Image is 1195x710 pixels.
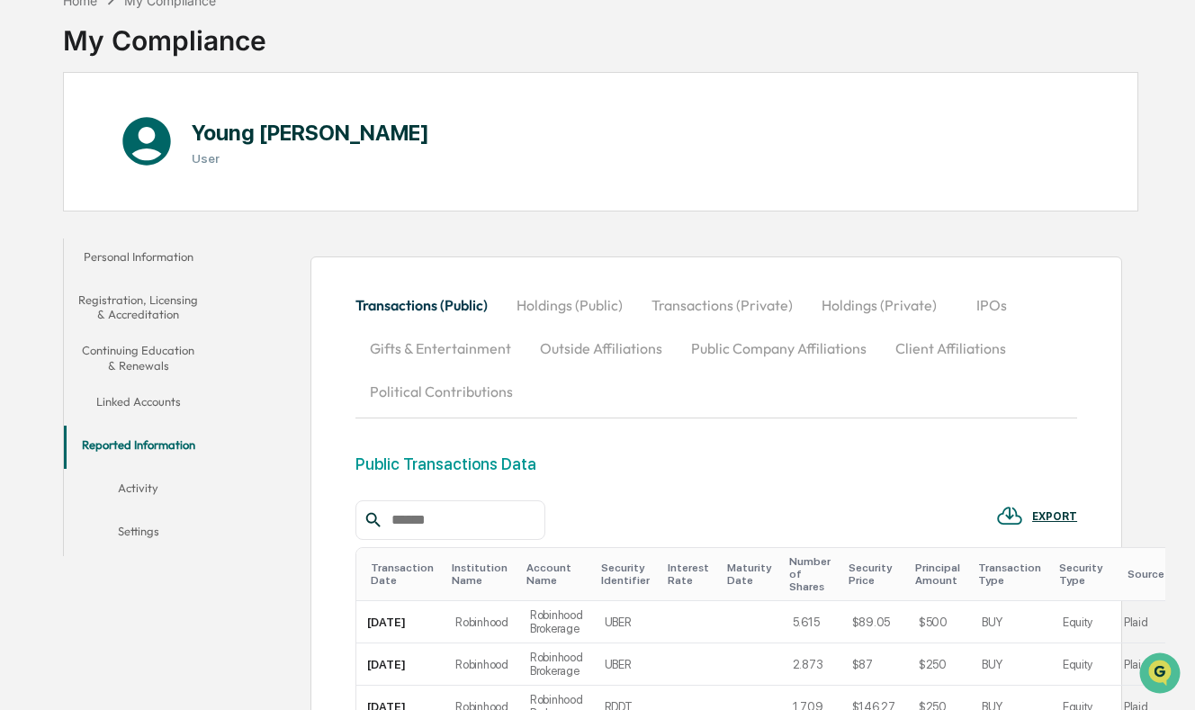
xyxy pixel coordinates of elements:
[594,601,660,643] td: UBER
[849,562,901,587] div: Toggle SortBy
[18,38,328,67] p: How can we help?
[148,227,223,245] span: Attestations
[1113,643,1175,686] td: Plaid
[782,601,841,643] td: 5.615
[971,643,1052,686] td: BUY
[64,332,213,383] button: Continuing Education & Renewals
[971,601,1052,643] td: BUY
[64,238,213,282] button: Personal Information
[64,282,213,333] button: Registration, Licensing & Accreditation
[11,220,123,252] a: 🖐️Preclearance
[1052,601,1113,643] td: Equity
[1032,510,1077,523] div: EXPORT
[64,238,213,556] div: secondary tabs example
[355,327,526,370] button: Gifts & Entertainment
[63,10,266,57] div: My Compliance
[130,229,145,243] div: 🗄️
[356,643,445,686] td: [DATE]
[1128,568,1168,580] div: Toggle SortBy
[782,643,841,686] td: 2.873
[452,562,512,587] div: Toggle SortBy
[519,643,594,686] td: Robinhood Brokerage
[789,555,834,593] div: Toggle SortBy
[355,454,536,473] div: Public Transactions Data
[526,562,587,587] div: Toggle SortBy
[127,304,218,319] a: Powered byPylon
[356,601,445,643] td: [DATE]
[1113,601,1175,643] td: Plaid
[355,283,502,327] button: Transactions (Public)
[841,643,908,686] td: $87
[519,601,594,643] td: Robinhood Brokerage
[18,138,50,170] img: 1746055101610-c473b297-6a78-478c-a979-82029cc54cd1
[1052,643,1113,686] td: Equity
[192,120,429,146] h1: Young [PERSON_NAME]
[677,327,881,370] button: Public Company Affiliations
[179,305,218,319] span: Pylon
[192,151,429,166] h3: User
[123,220,230,252] a: 🗄️Attestations
[1137,651,1186,699] iframe: Open customer support
[951,283,1032,327] button: IPOs
[978,562,1045,587] div: Toggle SortBy
[908,601,971,643] td: $500
[1059,562,1106,587] div: Toggle SortBy
[36,227,116,245] span: Preclearance
[47,82,297,101] input: Clear
[355,283,1077,413] div: secondary tabs example
[306,143,328,165] button: Start new chat
[526,327,677,370] button: Outside Affiliations
[908,643,971,686] td: $250
[637,283,807,327] button: Transactions (Private)
[915,562,964,587] div: Toggle SortBy
[445,601,519,643] td: Robinhood
[668,562,713,587] div: Toggle SortBy
[594,643,660,686] td: UBER
[64,513,213,556] button: Settings
[64,470,213,513] button: Activity
[371,562,437,587] div: Toggle SortBy
[61,156,228,170] div: We're available if you need us!
[36,261,113,279] span: Data Lookup
[445,643,519,686] td: Robinhood
[502,283,637,327] button: Holdings (Public)
[727,562,775,587] div: Toggle SortBy
[807,283,951,327] button: Holdings (Private)
[11,254,121,286] a: 🔎Data Lookup
[601,562,653,587] div: Toggle SortBy
[355,370,527,413] button: Political Contributions
[61,138,295,156] div: Start new chat
[881,327,1020,370] button: Client Affiliations
[841,601,908,643] td: $89.05
[64,427,213,470] button: Reported Information
[996,502,1023,529] img: EXPORT
[64,383,213,427] button: Linked Accounts
[18,263,32,277] div: 🔎
[18,229,32,243] div: 🖐️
